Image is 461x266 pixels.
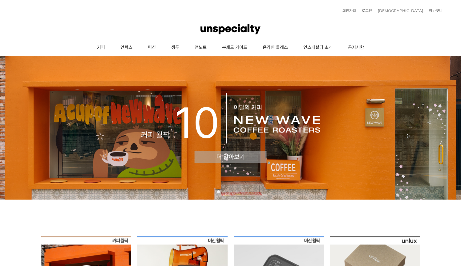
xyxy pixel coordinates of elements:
a: 언스페셜티 소개 [296,40,340,55]
img: 언스페셜티 몰 [200,20,260,38]
a: 커피 [89,40,113,55]
a: 장바구니 [426,9,443,13]
a: 온라인 클래스 [255,40,296,55]
a: 5 [241,190,245,193]
a: [DEMOGRAPHIC_DATA] [375,9,423,13]
a: 언럭스 [113,40,140,55]
a: 분쇄도 가이드 [214,40,255,55]
a: 1 [217,190,220,193]
a: 로그인 [359,9,372,13]
a: 4 [235,190,238,193]
a: 언노트 [187,40,214,55]
a: 2 [223,190,226,193]
a: 3 [229,190,232,193]
a: 생두 [164,40,187,55]
a: 머신 [140,40,164,55]
a: 공지사항 [340,40,372,55]
a: 회원가입 [339,9,356,13]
